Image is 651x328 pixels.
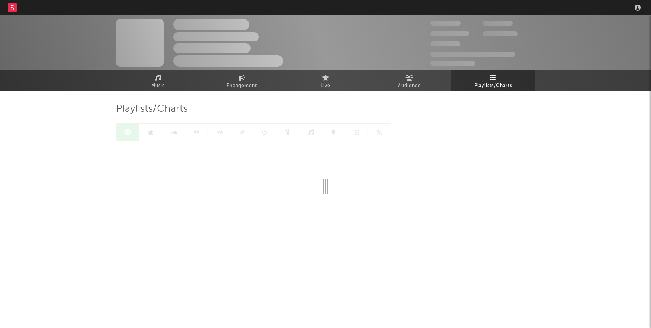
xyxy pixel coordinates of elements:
[430,52,515,57] span: 50,000,000 Monthly Listeners
[430,31,469,36] span: 50,000,000
[398,81,421,91] span: Audience
[227,81,257,91] span: Engagement
[284,70,367,91] a: Live
[321,81,330,91] span: Live
[483,31,518,36] span: 1,000,000
[151,81,165,91] span: Music
[116,70,200,91] a: Music
[430,61,475,66] span: Jump Score: 85.0
[367,70,451,91] a: Audience
[430,21,461,26] span: 300,000
[451,70,535,91] a: Playlists/Charts
[474,81,512,91] span: Playlists/Charts
[483,21,513,26] span: 100,000
[116,105,188,114] span: Playlists/Charts
[430,41,460,46] span: 100,000
[200,70,284,91] a: Engagement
